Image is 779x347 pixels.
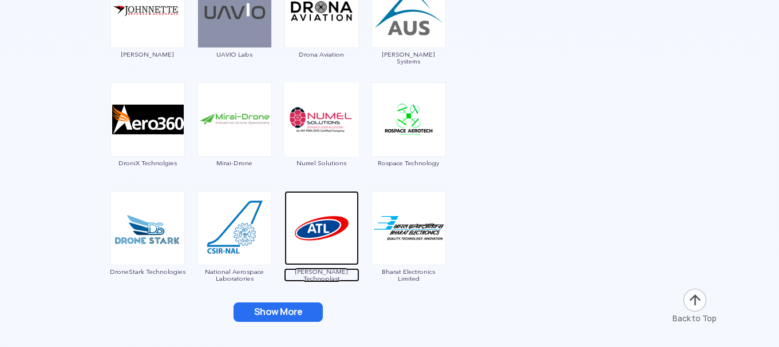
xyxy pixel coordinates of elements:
img: ic_mirai-drones.png [197,82,272,157]
img: ic_bharatelectronics.png [371,191,446,265]
button: Show More [234,302,323,322]
span: Drona Aviation [284,51,359,58]
a: Mirai-Drone [197,114,272,166]
a: Bharat Electronics Limited [371,222,446,282]
span: Numel Solutions [284,159,359,166]
span: DroniX Technolgies [110,159,185,166]
img: ic_aero360.png [110,82,185,157]
img: img_numel.png [284,82,359,157]
a: [PERSON_NAME] [110,5,185,58]
span: Rospace Technology [371,159,446,166]
span: [PERSON_NAME] Technoplast [284,268,359,282]
img: ic_droneStark.png [110,191,185,265]
span: National Aerospace Laboratories [197,268,272,282]
span: Mirai-Drone [197,159,272,166]
a: DroneStark Technologies [110,222,185,275]
span: [PERSON_NAME] Systems [371,51,446,65]
a: UAVIO Labs [197,5,272,58]
img: ic_rospace.png [371,82,446,157]
span: DroneStark Technologies [110,268,185,275]
a: DroniX Technolgies [110,114,185,166]
span: Bharat Electronics Limited [371,268,446,282]
img: ic_anjanitechnoplast.png [284,191,359,265]
img: ic_arrow-up.png [682,288,707,313]
span: UAVIO Labs [197,51,272,58]
div: Back to Top [673,313,717,324]
img: ic_nationalaerospace.png [197,191,272,265]
a: [PERSON_NAME] Technoplast [284,222,359,282]
a: Rospace Technology [371,114,446,166]
span: [PERSON_NAME] [110,51,185,58]
a: National Aerospace Laboratories [197,222,272,282]
a: [PERSON_NAME] Systems [371,5,446,65]
a: Drona Aviation [284,5,359,58]
a: Numel Solutions [284,114,359,166]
